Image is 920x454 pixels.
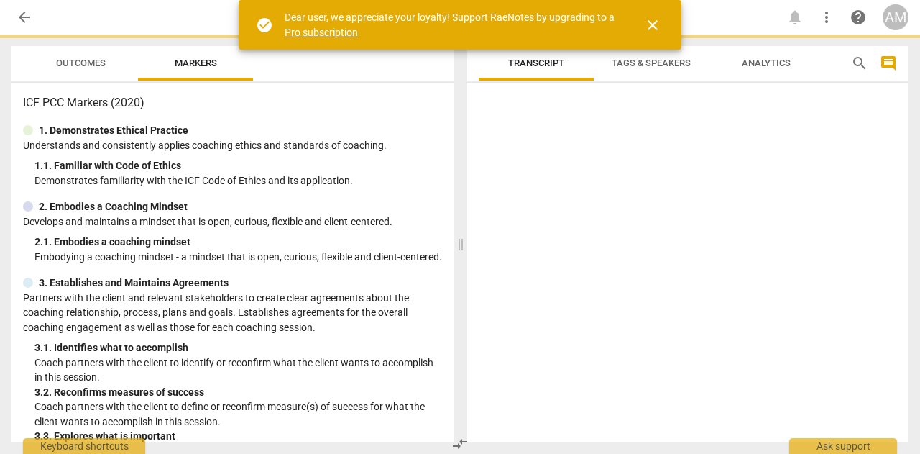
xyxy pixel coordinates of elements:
[880,55,897,72] span: comment
[34,235,443,250] div: 2. 1. Embodies a coaching mindset
[851,55,868,72] span: search
[34,250,443,265] p: Embodying a coaching mindset - a mindset that is open, curious, flexible and client-centered.
[451,435,469,453] span: compare_arrows
[644,17,661,34] span: close
[34,399,443,429] p: Coach partners with the client to define or reconfirm measure(s) of success for what the client w...
[848,52,871,75] button: Search
[285,27,358,38] a: Pro subscription
[175,58,217,68] span: Markers
[39,199,188,214] p: 2. Embodies a Coaching Mindset
[850,9,867,26] span: help
[612,58,691,68] span: Tags & Speakers
[285,10,618,40] div: Dear user, we appreciate your loyalty! Support RaeNotes by upgrading to a
[56,58,106,68] span: Outcomes
[34,429,443,444] div: 3. 3. Explores what is important
[789,438,897,454] div: Ask support
[818,9,835,26] span: more_vert
[508,58,564,68] span: Transcript
[845,4,871,30] a: Help
[256,17,273,34] span: check_circle
[742,58,791,68] span: Analytics
[34,355,443,385] p: Coach partners with the client to identify or reconfirm what the client wants to accomplish in th...
[23,438,145,454] div: Keyboard shortcuts
[39,276,229,291] p: 3. Establishes and Maintains Agreements
[34,385,443,400] div: 3. 2. Reconfirms measures of success
[877,52,900,75] button: Show/Hide comments
[635,8,670,42] button: Close
[23,94,443,112] h3: ICF PCC Markers (2020)
[34,158,443,173] div: 1. 1. Familiar with Code of Ethics
[16,9,33,26] span: arrow_back
[23,291,443,335] p: Partners with the client and relevant stakeholders to create clear agreements about the coaching ...
[39,123,188,138] p: 1. Demonstrates Ethical Practice
[23,138,443,153] p: Understands and consistently applies coaching ethics and standards of coaching.
[34,340,443,355] div: 3. 1. Identifies what to accomplish
[883,4,908,30] button: AM
[34,173,443,189] p: Demonstrates familiarity with the ICF Code of Ethics and its application.
[23,214,443,230] p: Develops and maintains a mindset that is open, curious, flexible and client-centered.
